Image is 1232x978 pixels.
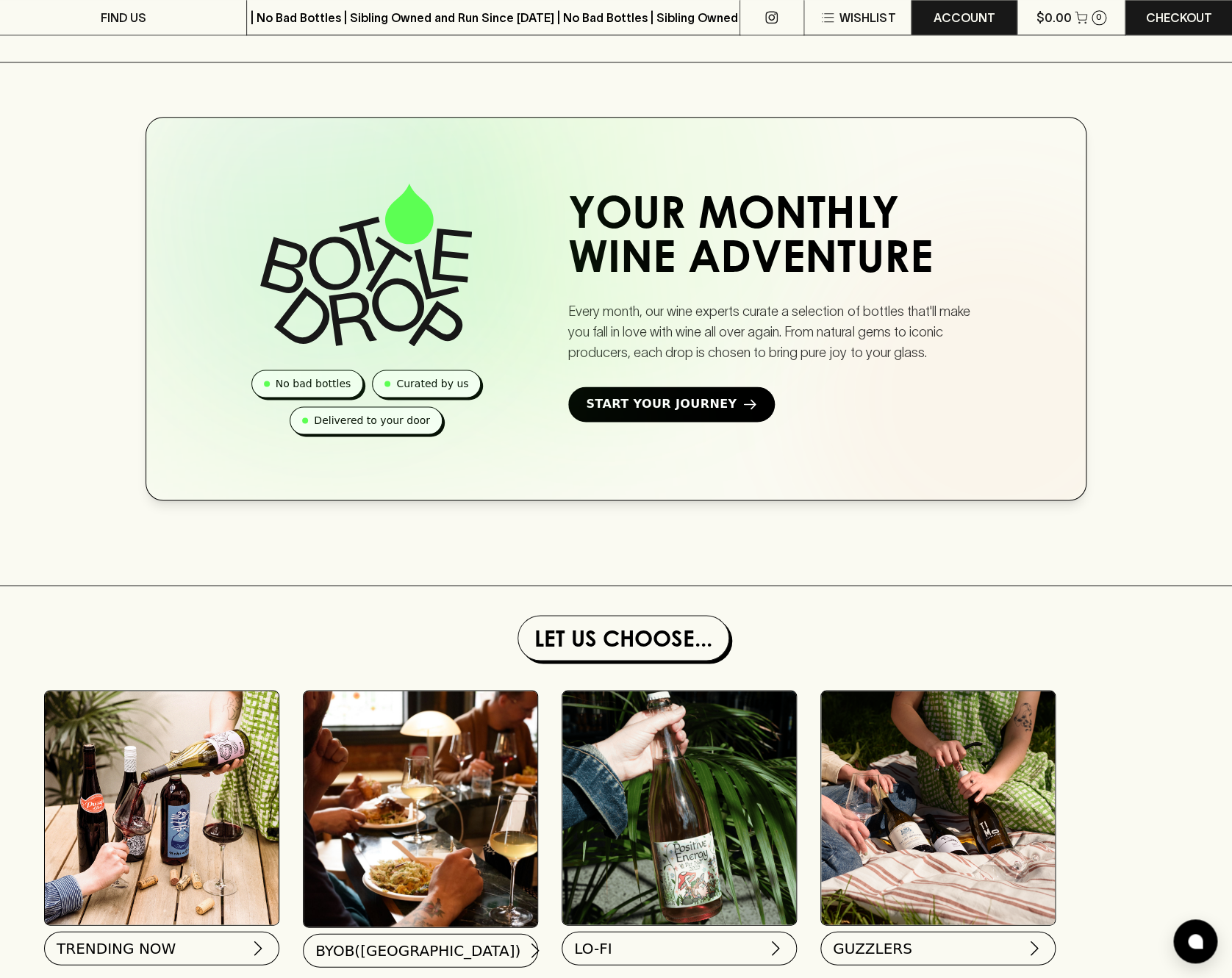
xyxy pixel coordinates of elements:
[586,395,737,413] span: Start Your Journey
[767,939,784,957] img: chevron-right.svg
[524,622,723,654] h1: Let Us Choose...
[1096,13,1102,21] p: 0
[101,9,146,26] p: FIND US
[44,931,279,965] button: TRENDING NOW
[303,933,538,967] button: BYOB([GEOGRAPHIC_DATA])
[568,386,775,422] a: Start Your Journey
[821,691,1055,924] img: PACKS
[568,301,992,363] p: Every month, our wine experts curate a selection of bottles that'll make you fall in love with wi...
[820,931,1056,965] button: GUZZLERS
[249,939,267,957] img: chevron-right.svg
[57,938,176,958] span: TRENDING NOW
[260,183,472,346] img: Bottle Drop
[568,195,992,284] h2: Your Monthly Wine Adventure
[562,931,797,965] button: LO-FI
[933,9,995,26] p: ACCOUNT
[1146,9,1212,26] p: Checkout
[1025,939,1043,957] img: chevron-right.svg
[315,940,520,960] span: BYOB([GEOGRAPHIC_DATA])
[45,691,279,924] img: Best Sellers
[526,941,544,959] img: chevron-right.svg
[574,938,612,958] span: LO-FI
[304,691,537,927] img: BYOB(angers)
[562,691,796,924] img: lofi_7376686939.gif
[833,938,912,958] span: GUZZLERS
[1036,9,1072,26] p: $0.00
[1188,934,1203,949] img: bubble-icon
[839,9,895,26] p: Wishlist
